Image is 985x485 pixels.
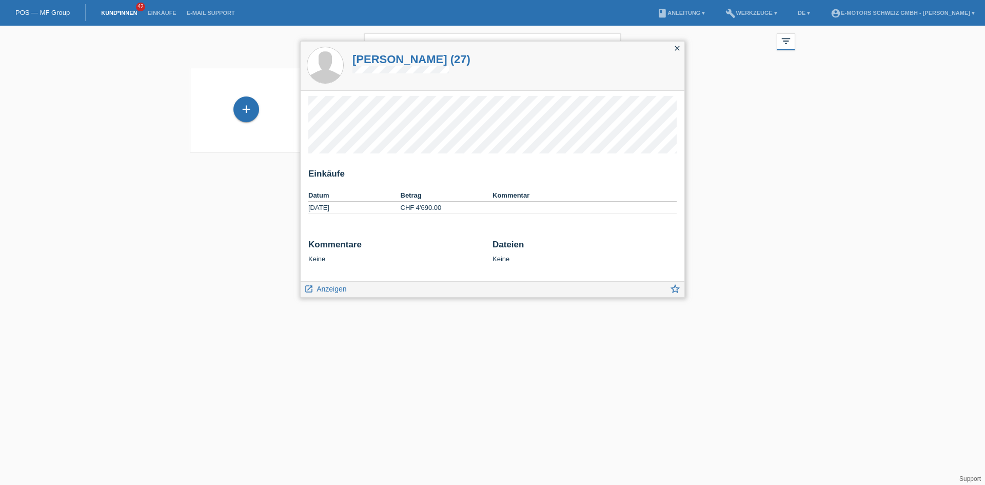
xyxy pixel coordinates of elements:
[401,189,493,202] th: Betrag
[825,10,980,16] a: account_circleE-Motors Schweiz GmbH - [PERSON_NAME] ▾
[725,8,736,18] i: build
[308,189,401,202] th: Datum
[959,475,981,482] a: Support
[669,284,681,297] a: star_border
[308,169,677,184] h2: Einkäufe
[308,240,485,255] h2: Kommentare
[652,10,710,16] a: bookAnleitung ▾
[364,33,621,57] input: Suche...
[96,10,142,16] a: Kund*innen
[657,8,667,18] i: book
[669,283,681,295] i: star_border
[136,3,145,11] span: 42
[142,10,181,16] a: Einkäufe
[493,240,677,255] h2: Dateien
[308,240,485,263] div: Keine
[831,8,841,18] i: account_circle
[493,240,677,263] div: Keine
[603,39,616,51] i: close
[15,9,70,16] a: POS — MF Group
[352,53,470,66] a: [PERSON_NAME] (27)
[304,284,313,294] i: launch
[182,10,240,16] a: E-Mail Support
[401,202,493,214] td: CHF 4'690.00
[720,10,782,16] a: buildWerkzeuge ▾
[317,285,346,293] span: Anzeigen
[234,101,259,118] div: Kund*in hinzufügen
[780,35,792,47] i: filter_list
[493,189,677,202] th: Kommentar
[308,202,401,214] td: [DATE]
[793,10,815,16] a: DE ▾
[673,44,681,52] i: close
[304,282,347,295] a: launch Anzeigen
